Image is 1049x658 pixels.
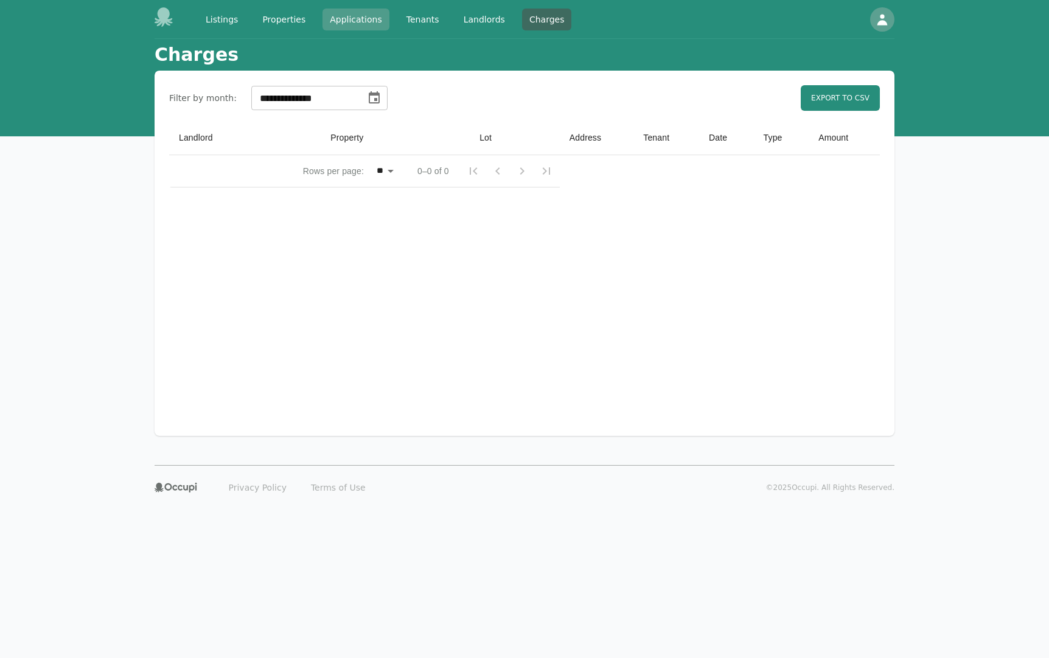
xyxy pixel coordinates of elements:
table: Charge History [169,121,880,187]
th: Landlord [169,121,321,155]
label: Filter by month: [169,92,237,104]
th: Address [560,121,633,155]
a: Terms of Use [304,478,373,497]
th: Date [699,121,753,155]
a: Properties [255,9,313,30]
th: Property [321,121,470,155]
a: Listings [198,9,245,30]
p: © 2025 Occupi. All Rights Reserved. [766,483,894,492]
th: Type [754,121,809,155]
th: Tenant [633,121,699,155]
button: Choose date, selected date is Sep 1, 2025 [362,86,386,110]
select: rows per page [369,162,398,180]
a: Landlords [456,9,512,30]
h1: Charges [155,44,239,66]
th: Amount [809,121,880,155]
a: Privacy Policy [221,478,294,497]
a: Export to CSV [801,85,880,111]
a: Tenants [399,9,447,30]
p: Rows per page: [303,165,364,177]
a: Applications [322,9,389,30]
p: 0–0 of 0 [417,165,449,177]
th: Lot [470,121,560,155]
a: Charges [522,9,572,30]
